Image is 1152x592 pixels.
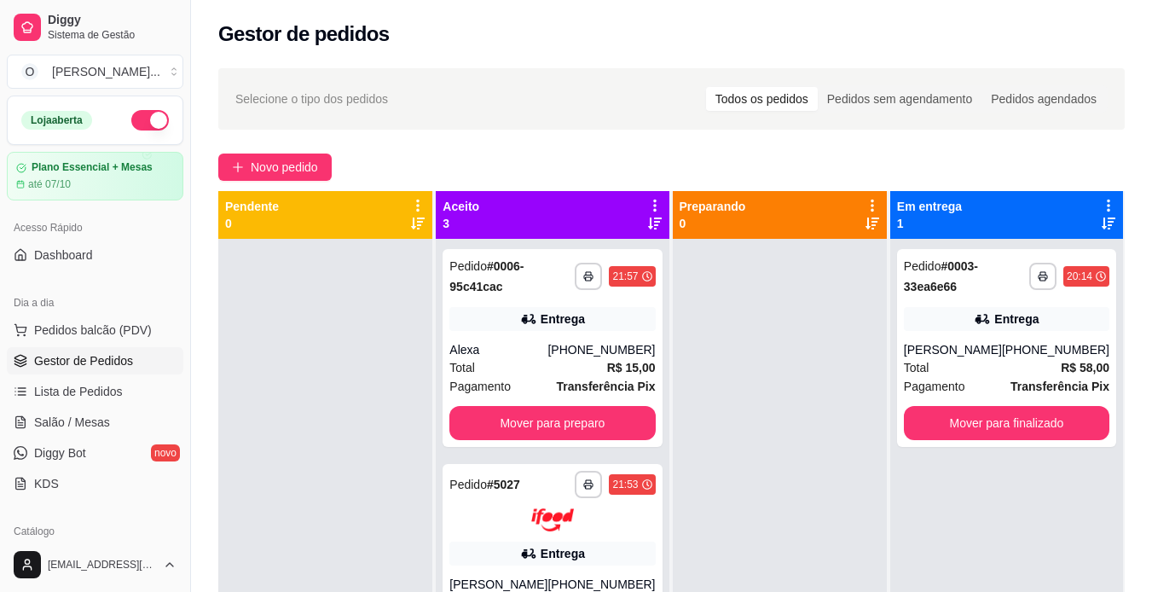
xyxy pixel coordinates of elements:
[680,198,746,215] p: Preparando
[904,358,929,377] span: Total
[48,28,177,42] span: Sistema de Gestão
[7,241,183,269] a: Dashboard
[7,214,183,241] div: Acesso Rápido
[7,544,183,585] button: [EMAIL_ADDRESS][DOMAIN_NAME]
[225,198,279,215] p: Pendente
[981,87,1106,111] div: Pedidos agendados
[34,414,110,431] span: Salão / Mesas
[34,247,93,264] span: Dashboard
[7,347,183,374] a: Gestor de Pedidos
[449,341,547,358] div: Alexa
[680,215,746,232] p: 0
[612,270,638,283] div: 21:57
[449,377,511,396] span: Pagamento
[7,378,183,405] a: Lista de Pedidos
[34,322,152,339] span: Pedidos balcão (PDV)
[7,316,183,344] button: Pedidos balcão (PDV)
[449,358,475,377] span: Total
[897,215,962,232] p: 1
[487,478,520,491] strong: # 5027
[34,444,86,461] span: Diggy Bot
[904,259,941,273] span: Pedido
[449,406,655,440] button: Mover para preparo
[48,558,156,572] span: [EMAIL_ADDRESS][DOMAIN_NAME]
[7,289,183,316] div: Dia a dia
[218,20,390,48] h2: Gestor de pedidos
[218,154,332,181] button: Novo pedido
[34,383,123,400] span: Lista de Pedidos
[235,90,388,108] span: Selecione o tipo dos pedidos
[904,377,965,396] span: Pagamento
[557,380,656,393] strong: Transferência Pix
[28,177,71,191] article: até 07/10
[7,152,183,200] a: Plano Essencial + Mesasaté 07/10
[541,545,585,562] div: Entrega
[531,508,574,531] img: ifood
[34,475,59,492] span: KDS
[52,63,160,80] div: [PERSON_NAME] ...
[251,158,318,177] span: Novo pedido
[7,7,183,48] a: DiggySistema de Gestão
[449,259,524,293] strong: # 0006-95c41cac
[7,55,183,89] button: Select a team
[994,311,1039,328] div: Entrega
[449,259,487,273] span: Pedido
[1061,361,1109,374] strong: R$ 58,00
[607,361,656,374] strong: R$ 15,00
[48,13,177,28] span: Diggy
[21,63,38,80] span: O
[449,478,487,491] span: Pedido
[897,198,962,215] p: Em entrega
[7,439,183,467] a: Diggy Botnovo
[541,311,585,328] div: Entrega
[1002,341,1109,358] div: [PHONE_NUMBER]
[7,470,183,497] a: KDS
[612,478,638,491] div: 21:53
[21,111,92,130] div: Loja aberta
[7,518,183,545] div: Catálogo
[34,352,133,369] span: Gestor de Pedidos
[131,110,169,131] button: Alterar Status
[904,406,1109,440] button: Mover para finalizado
[904,341,1002,358] div: [PERSON_NAME]
[904,259,978,293] strong: # 0003-33ea6e66
[443,198,479,215] p: Aceito
[818,87,981,111] div: Pedidos sem agendamento
[232,161,244,173] span: plus
[225,215,279,232] p: 0
[547,341,655,358] div: [PHONE_NUMBER]
[1067,270,1092,283] div: 20:14
[706,87,818,111] div: Todos os pedidos
[1010,380,1109,393] strong: Transferência Pix
[7,409,183,436] a: Salão / Mesas
[32,161,153,174] article: Plano Essencial + Mesas
[443,215,479,232] p: 3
